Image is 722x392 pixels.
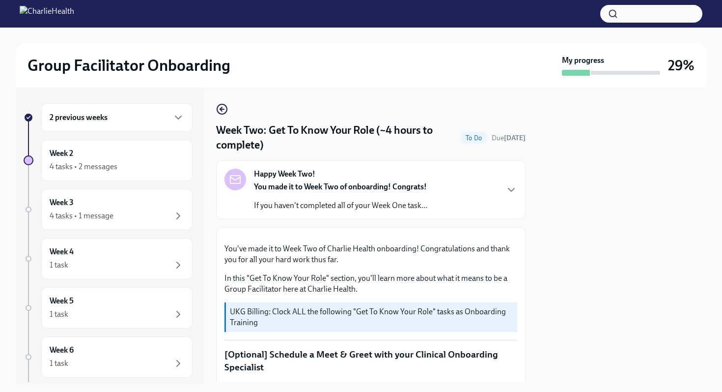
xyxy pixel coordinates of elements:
[20,6,74,22] img: CharlieHealth
[492,134,526,142] span: Due
[50,260,68,271] div: 1 task
[504,134,526,142] strong: [DATE]
[24,238,193,279] a: Week 41 task
[216,123,456,152] h4: Week Two: Get To Know Your Role (~4 hours to complete)
[224,243,517,265] p: You've made it to Week Two of Charlie Health onboarding! Congratulations and thank you for all yo...
[254,200,427,211] p: If you haven't completed all of your Week One task...
[24,336,193,378] a: Week 61 task
[492,133,526,143] span: October 20th, 2025 09:00
[50,161,117,172] div: 4 tasks • 2 messages
[28,56,230,75] h2: Group Facilitator Onboarding
[50,148,73,159] h6: Week 2
[50,345,74,356] h6: Week 6
[50,246,74,257] h6: Week 4
[41,103,193,132] div: 2 previous weeks
[24,287,193,329] a: Week 51 task
[254,182,427,191] strong: You made it to Week Two of onboarding! Congrats!
[50,112,108,123] h6: 2 previous weeks
[668,57,694,74] h3: 29%
[224,348,517,373] p: [Optional] Schedule a Meet & Greet with your Clinical Onboarding Specialist
[460,134,488,142] span: To Do
[50,296,74,306] h6: Week 5
[50,309,68,320] div: 1 task
[50,197,74,208] h6: Week 3
[50,211,113,221] div: 4 tasks • 1 message
[24,189,193,230] a: Week 34 tasks • 1 message
[254,169,315,180] strong: Happy Week Two!
[24,140,193,181] a: Week 24 tasks • 2 messages
[224,273,517,295] p: In this "Get To Know Your Role" section, you'll learn more about what it means to be a Group Faci...
[562,55,604,66] strong: My progress
[50,358,68,369] div: 1 task
[230,306,513,328] p: UKG Billing: Clock ALL the following "Get To Know Your Role" tasks as Onboarding Training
